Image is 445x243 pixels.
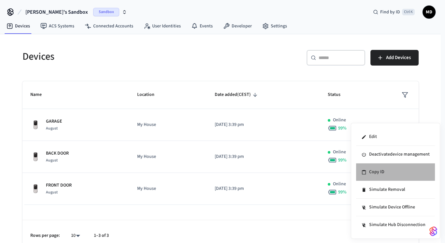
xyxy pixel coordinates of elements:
li: Simulate Device Offline [356,199,435,216]
li: Simulate Hub Disconnection [356,216,435,234]
img: SeamLogoGradient.69752ec5.svg [429,226,437,236]
li: Edit [356,128,435,146]
li: Copy ID [356,163,435,181]
li: Deactivate device management [356,146,435,163]
li: Simulate Removal [356,181,435,199]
